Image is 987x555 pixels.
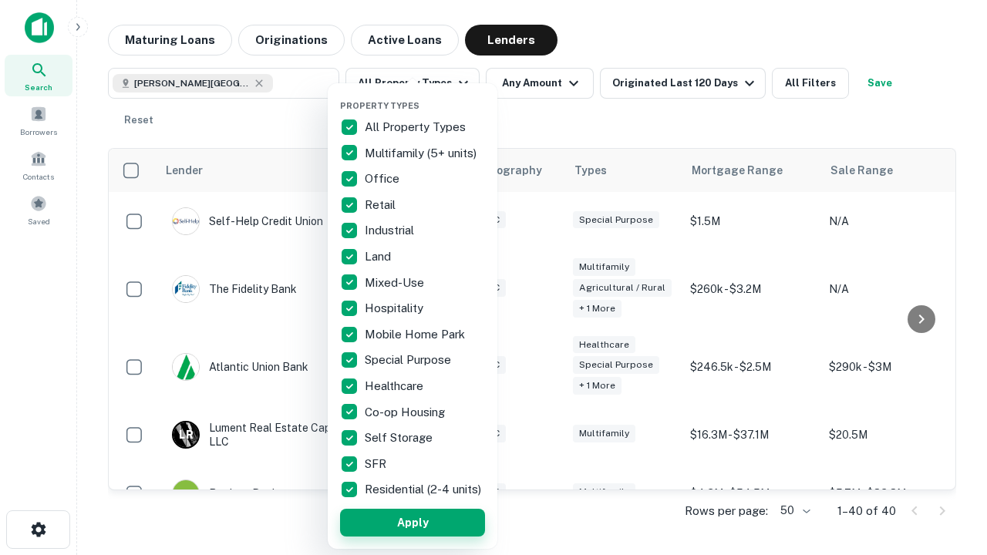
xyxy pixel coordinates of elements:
[365,274,427,292] p: Mixed-Use
[365,221,417,240] p: Industrial
[365,118,469,136] p: All Property Types
[365,144,480,163] p: Multifamily (5+ units)
[365,170,403,188] p: Office
[910,432,987,506] iframe: Chat Widget
[365,377,426,395] p: Healthcare
[365,480,484,499] p: Residential (2-4 units)
[365,299,426,318] p: Hospitality
[340,101,419,110] span: Property Types
[340,509,485,536] button: Apply
[365,196,399,214] p: Retail
[365,247,394,266] p: Land
[365,325,468,344] p: Mobile Home Park
[365,403,448,422] p: Co-op Housing
[365,429,436,447] p: Self Storage
[365,351,454,369] p: Special Purpose
[365,455,389,473] p: SFR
